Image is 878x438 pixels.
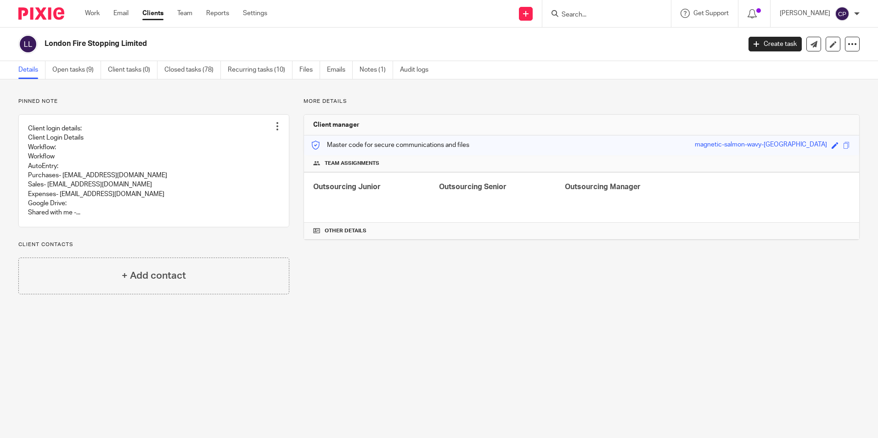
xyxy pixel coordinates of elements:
span: Other details [325,227,366,235]
span: Outsourcing Manager [565,183,641,191]
a: Edit client [826,37,840,51]
p: More details [304,98,860,105]
h3: Client manager [313,120,360,129]
a: Details [18,61,45,79]
div: magnetic-salmon-wavy-[GEOGRAPHIC_DATA] [695,140,827,151]
a: Recurring tasks (10) [228,61,293,79]
a: Notes (1) [360,61,393,79]
p: [PERSON_NAME] [780,9,830,18]
span: Outsourcing Junior [313,183,381,191]
a: Audit logs [400,61,435,79]
a: Open tasks (9) [52,61,101,79]
img: Pixie [18,7,64,20]
a: Send new email [806,37,821,51]
a: Client tasks (0) [108,61,158,79]
a: Clients [142,9,163,18]
span: Get Support [693,10,729,17]
span: Outsourcing Senior [439,183,507,191]
a: Work [85,9,100,18]
a: Email [113,9,129,18]
a: Reports [206,9,229,18]
h2: London Fire Stopping Limited [45,39,597,49]
p: Client contacts [18,241,289,248]
input: Search [561,11,643,19]
a: Files [299,61,320,79]
img: svg%3E [835,6,850,21]
span: Team assignments [325,160,379,167]
span: Edit code [832,142,839,149]
h4: + Add contact [122,269,186,283]
a: Closed tasks (78) [164,61,221,79]
p: Master code for secure communications and files [311,140,469,150]
img: svg%3E [18,34,38,54]
a: Emails [327,61,353,79]
a: Settings [243,9,267,18]
p: Pinned note [18,98,289,105]
span: Copy to clipboard [843,142,850,149]
a: Create task [749,37,802,51]
a: Team [177,9,192,18]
